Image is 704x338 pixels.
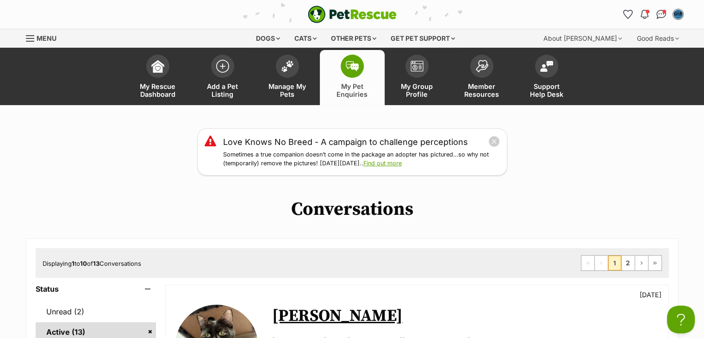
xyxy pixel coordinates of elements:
a: Love Knows No Breed - A campaign to challenge perceptions [223,136,468,148]
span: Member Resources [461,82,503,98]
a: Member Resources [449,50,514,105]
header: Status [36,285,156,293]
a: PetRescue [308,6,397,23]
a: Add a Pet Listing [190,50,255,105]
a: Menu [26,29,63,46]
img: dashboard-icon-eb2f2d2d3e046f16d808141f083e7271f6b2e854fb5c12c21221c1fb7104beca.svg [151,60,164,73]
span: Add a Pet Listing [202,82,243,98]
a: [PERSON_NAME] [272,306,402,326]
img: help-desk-icon-fdf02630f3aa405de69fd3d07c3f3aa587a6932b1a1747fa1d2bba05be0121f9.svg [540,61,553,72]
img: group-profile-icon-3fa3cf56718a62981997c0bc7e787c4b2cf8bcc04b72c1350f741eb67cf2f40e.svg [411,61,424,72]
div: Other pets [324,29,383,48]
img: pet-enquiries-icon-7e3ad2cf08bfb03b45e93fb7055b45f3efa6380592205ae92323e6603595dc1f.svg [346,61,359,71]
span: My Group Profile [396,82,438,98]
span: First page [581,256,594,270]
img: chat-41dd97257d64d25036548639549fe6c8038ab92f7586957e7f3b1b290dea8141.svg [656,10,666,19]
strong: 13 [93,260,100,267]
a: Last page [648,256,661,270]
button: My account [671,7,685,22]
a: Unread (2) [36,302,156,321]
iframe: Help Scout Beacon - Open [667,306,695,333]
a: Favourites [621,7,635,22]
a: Find out more [363,160,402,167]
a: Manage My Pets [255,50,320,105]
div: About [PERSON_NAME] [537,29,629,48]
span: Displaying to of Conversations [43,260,141,267]
nav: Pagination [581,255,662,271]
span: My Rescue Dashboard [137,82,179,98]
a: Page 2 [622,256,635,270]
a: My Pet Enquiries [320,50,385,105]
p: [DATE] [640,290,661,300]
button: close [488,136,500,147]
span: Menu [37,34,56,42]
a: My Group Profile [385,50,449,105]
p: Sometimes a true companion doesn’t come in the package an adopter has pictured…so why not (tempor... [223,150,500,168]
a: Next page [635,256,648,270]
a: Conversations [654,7,669,22]
div: Dogs [249,29,287,48]
strong: 1 [72,260,75,267]
span: My Pet Enquiries [331,82,373,98]
div: Cats [288,29,323,48]
ul: Account quick links [621,7,685,22]
img: manage-my-pets-icon-02211641906a0b7f246fdf0571729dbe1e7629f14944591b6c1af311fb30b64b.svg [281,60,294,72]
span: Page 1 [608,256,621,270]
div: Good Reads [630,29,685,48]
span: Previous page [595,256,608,270]
a: Support Help Desk [514,50,579,105]
strong: 10 [80,260,87,267]
img: notifications-46538b983faf8c2785f20acdc204bb7945ddae34d4c08c2a6579f10ce5e182be.svg [641,10,648,19]
span: Support Help Desk [526,82,567,98]
img: Chelsea Cheavin profile pic [673,10,683,19]
span: Manage My Pets [267,82,308,98]
div: Get pet support [384,29,461,48]
img: add-pet-listing-icon-0afa8454b4691262ce3f59096e99ab1cd57d4a30225e0717b998d2c9b9846f56.svg [216,60,229,73]
img: logo-e224e6f780fb5917bec1dbf3a21bbac754714ae5b6737aabdf751b685950b380.svg [308,6,397,23]
img: member-resources-icon-8e73f808a243e03378d46382f2149f9095a855e16c252ad45f914b54edf8863c.svg [475,60,488,72]
a: My Rescue Dashboard [125,50,190,105]
button: Notifications [637,7,652,22]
